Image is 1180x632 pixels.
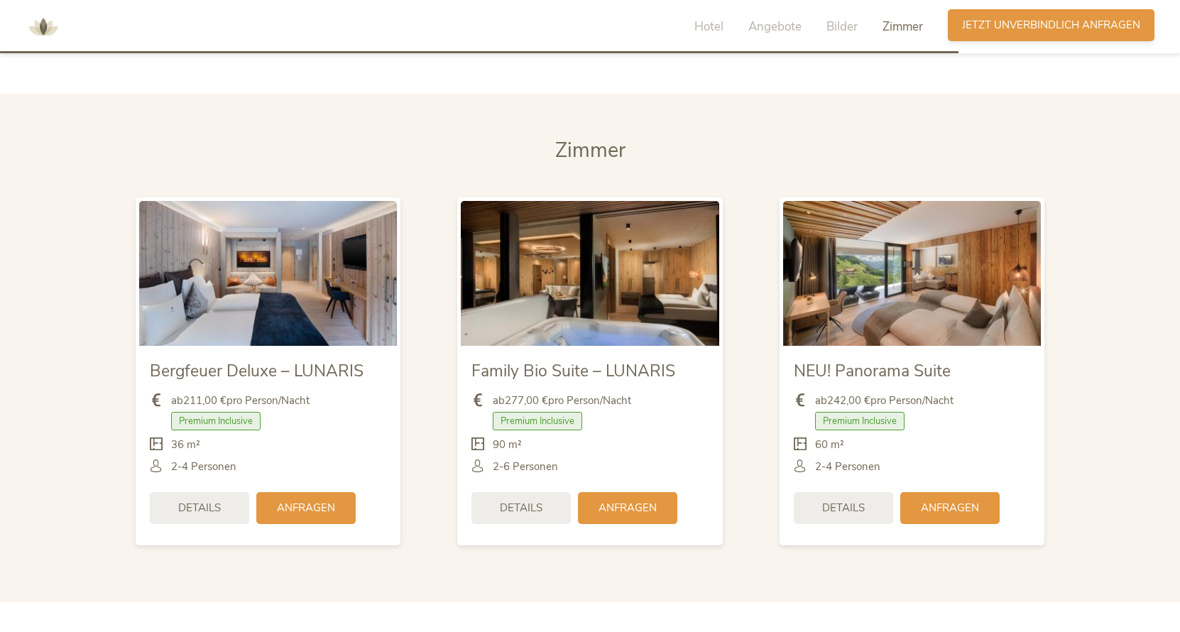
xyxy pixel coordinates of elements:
span: 60 m² [815,437,844,452]
span: Zimmer [555,136,625,164]
span: 2-4 Personen [171,459,236,474]
span: Anfragen [599,501,657,516]
span: NEU! Panorama Suite [794,360,951,382]
img: AMONTI & LUNARIS Wellnessresort [22,6,65,48]
a: AMONTI & LUNARIS Wellnessresort [22,21,65,31]
span: Anfragen [921,501,979,516]
span: 2-4 Personen [815,459,880,474]
span: Details [178,501,221,516]
span: Details [822,501,865,516]
span: ab pro Person/Nacht [815,393,954,408]
span: Premium Inclusive [171,412,261,430]
img: NEU! Panorama Suite [783,201,1041,346]
span: Zimmer [883,18,923,35]
span: Angebote [748,18,802,35]
img: Bergfeuer Deluxe – LUNARIS [139,201,397,346]
span: Hotel [694,18,723,35]
span: Premium Inclusive [815,412,905,430]
span: 36 m² [171,437,200,452]
b: 242,00 € [827,393,870,408]
span: 2-6 Personen [493,459,558,474]
span: Bergfeuer Deluxe – LUNARIS [150,360,364,382]
span: Premium Inclusive [493,412,582,430]
b: 277,00 € [505,393,548,408]
span: ab pro Person/Nacht [171,393,310,408]
span: Details [500,501,542,516]
b: 211,00 € [183,393,226,408]
span: Anfragen [277,501,335,516]
span: ab pro Person/Nacht [493,393,631,408]
span: Bilder [826,18,858,35]
span: Family Bio Suite – LUNARIS [471,360,675,382]
img: Family Bio Suite – LUNARIS [461,201,719,346]
span: Jetzt unverbindlich anfragen [962,18,1140,33]
span: 90 m² [493,437,522,452]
